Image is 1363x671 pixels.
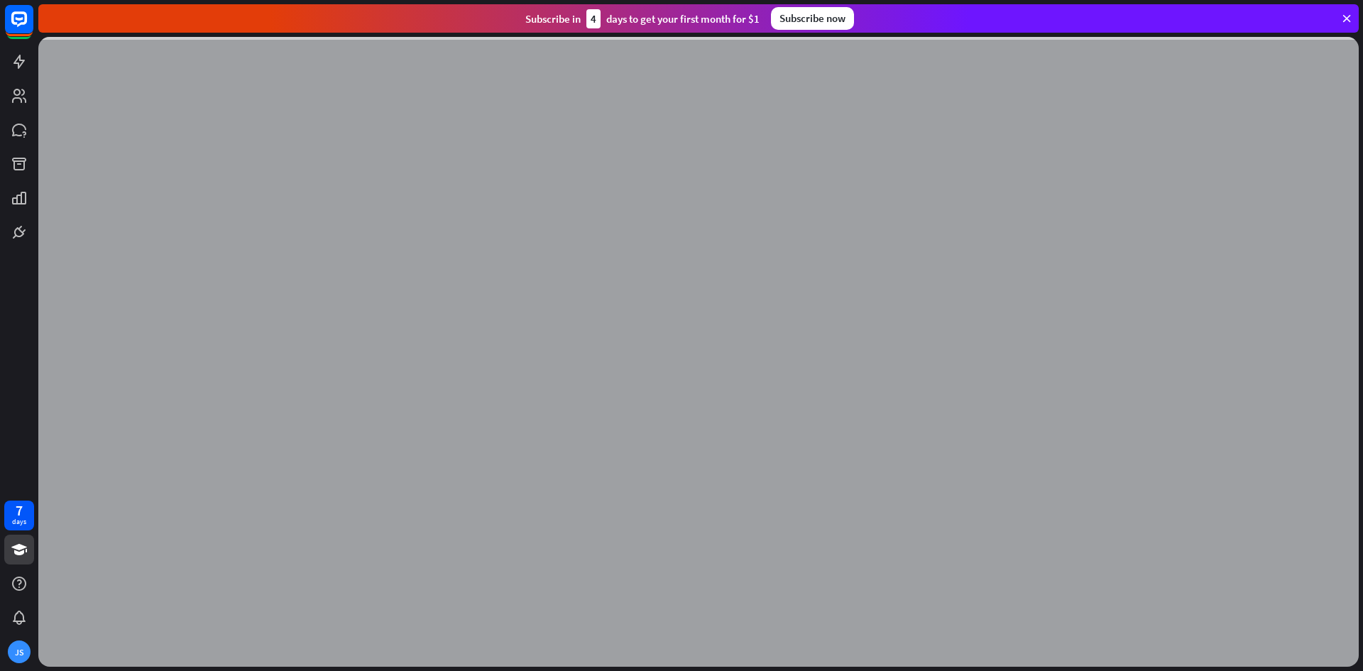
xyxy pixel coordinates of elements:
[586,9,601,28] div: 4
[12,517,26,527] div: days
[8,640,31,663] div: JS
[525,9,760,28] div: Subscribe in days to get your first month for $1
[4,501,34,530] a: 7 days
[16,504,23,517] div: 7
[771,7,854,30] div: Subscribe now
